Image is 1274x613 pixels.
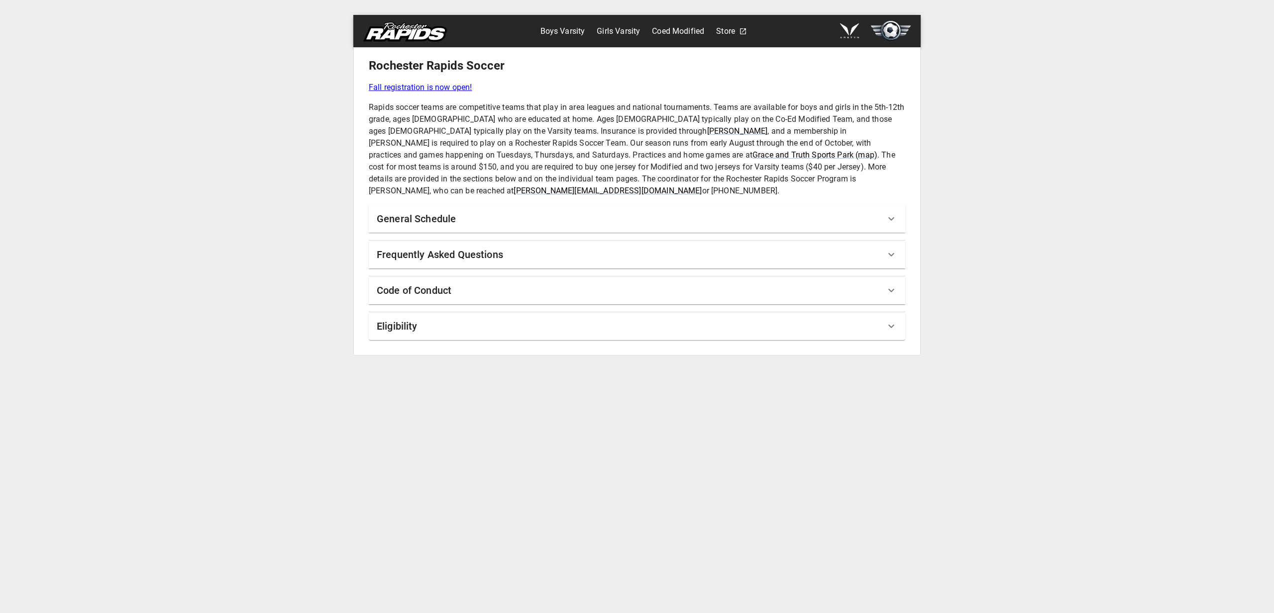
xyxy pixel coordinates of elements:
[377,211,456,227] h6: General Schedule
[377,282,451,298] h6: Code of Conduct
[707,126,768,136] a: [PERSON_NAME]
[752,150,853,160] a: Grace and Truth Sports Park
[369,58,905,74] h5: Rochester Rapids Soccer
[377,318,418,334] h6: Eligibility
[377,247,503,263] h6: Frequently Asked Questions
[871,21,911,41] img: soccer.svg
[369,276,905,304] div: Code of Conduct
[514,186,702,195] a: [PERSON_NAME][EMAIL_ADDRESS][DOMAIN_NAME]
[716,23,735,39] a: Store
[840,23,858,38] img: aretyn.png
[597,23,640,39] a: Girls Varsity
[652,23,704,39] a: Coed Modified
[369,241,905,268] div: Frequently Asked Questions
[369,82,905,93] a: Fall registration is now open!
[540,23,585,39] a: Boys Varsity
[369,101,905,197] p: Rapids soccer teams are competitive teams that play in area leagues and national tournaments. Tea...
[369,312,905,340] div: Eligibility
[363,22,447,42] img: rapids.svg
[855,150,877,160] a: (map)
[369,205,905,233] div: General Schedule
